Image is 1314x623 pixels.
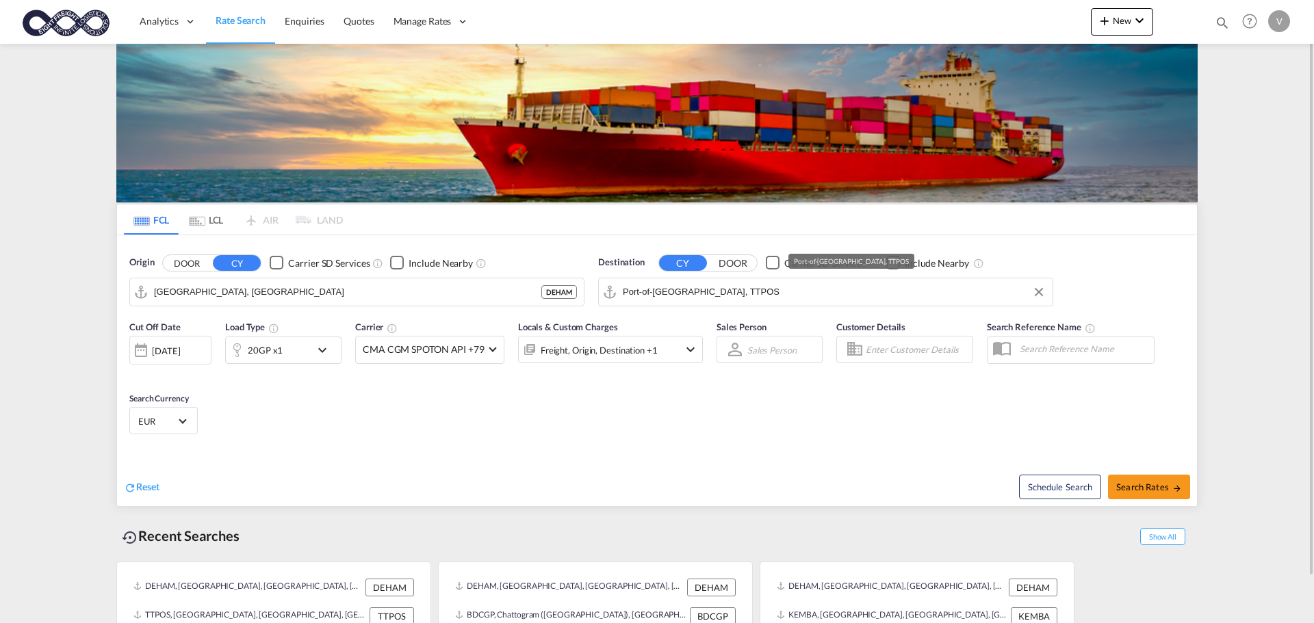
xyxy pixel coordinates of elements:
input: Enter Customer Details [866,339,968,360]
div: Origin DOOR CY Checkbox No InkUnchecked: Search for CY (Container Yard) services for all selected... [117,235,1197,506]
button: DOOR [163,255,211,271]
div: DEHAM [365,579,414,596]
span: Load Type [225,321,279,332]
div: Include Nearby [409,256,473,270]
div: Freight Origin Destination Factory Stuffingicon-chevron-down [518,336,703,363]
button: Clear Input [1029,282,1049,302]
div: icon-magnify [1215,15,1230,36]
img: c818b980817911efbdc1a76df449e905.png [21,6,113,37]
md-icon: icon-chevron-down [1131,12,1148,29]
div: DEHAM [687,579,736,596]
span: Rate Search [216,14,266,26]
div: Freight Origin Destination Factory Stuffing [541,341,658,360]
img: LCL+%26+FCL+BACKGROUND.png [116,44,1198,202]
span: Search Rates [1116,481,1182,492]
span: EUR [138,415,177,427]
button: DOOR [709,255,757,271]
button: icon-plus 400-fgNewicon-chevron-down [1091,8,1153,36]
div: Include Nearby [905,256,969,270]
span: Sales Person [717,321,766,332]
div: 20GP x1 [248,341,283,360]
span: CMA CGM SPOTON API +79 [363,343,485,356]
span: Origin [129,256,154,269]
input: Search by Port [154,282,541,302]
md-checkbox: Checkbox No Ink [390,256,473,270]
md-icon: Unchecked: Search for CY (Container Yard) services for all selected carriers.Checked : Search for... [372,258,383,269]
div: V [1268,10,1290,32]
md-icon: The selected Trucker/Carrierwill be displayed in the rate results If the rates are from another f... [387,323,398,334]
button: Search Ratesicon-arrow-right [1108,475,1190,499]
input: Search Reference Name [1013,339,1154,359]
div: DEHAM [1009,579,1057,596]
md-checkbox: Checkbox No Ink [886,256,969,270]
span: Search Currency [129,393,189,403]
span: Analytics [140,14,179,28]
div: Recent Searches [116,520,245,551]
md-icon: icon-refresh [124,481,136,494]
span: Locals & Custom Charges [518,321,618,332]
md-checkbox: Checkbox No Ink [270,256,370,270]
md-input-container: Hamburg, DEHAM [130,278,584,306]
md-icon: icon-backup-restore [122,529,138,546]
span: New [1096,15,1148,26]
span: Cut Off Date [129,321,181,332]
md-icon: icon-arrow-right [1172,483,1182,493]
div: [DATE] [152,345,180,357]
div: Carrier SD Services [784,256,866,270]
div: icon-refreshReset [124,480,159,495]
div: [DATE] [129,336,211,364]
input: Search by Port [623,282,1046,302]
md-icon: icon-plus 400-fg [1096,12,1113,29]
span: Help [1238,10,1261,33]
md-tab-item: FCL [124,204,179,235]
span: Manage Rates [394,14,452,28]
span: Show All [1140,528,1185,545]
md-pagination-wrapper: Use the left and right arrow keys to navigate between tabs [124,204,343,235]
md-select: Sales Person [746,340,798,360]
md-icon: Your search will be saved by the below given name [1085,323,1096,334]
span: Reset [136,481,159,492]
md-input-container: Port-of-Spain, TTPOS [599,278,1053,306]
span: Quotes [344,15,374,27]
md-checkbox: Checkbox No Ink [766,256,866,270]
md-icon: Unchecked: Ignores neighbouring ports when fetching rates.Checked : Includes neighbouring ports w... [973,258,984,269]
div: DEHAM, Hamburg, Germany, Western Europe, Europe [133,579,362,596]
md-datepicker: Select [129,363,140,382]
md-select: Select Currency: € EUREuro [137,411,190,431]
button: CY [213,255,261,271]
div: DEHAM, Hamburg, Germany, Western Europe, Europe [777,579,1005,596]
md-icon: icon-chevron-down [314,342,337,358]
div: 20GP x1icon-chevron-down [225,336,342,364]
span: Carrier [355,321,398,332]
span: Enquiries [285,15,324,27]
md-icon: icon-information-outline [268,323,279,334]
div: Port-of-[GEOGRAPHIC_DATA], TTPOS [794,254,909,269]
div: Help [1238,10,1268,34]
span: Customer Details [836,321,905,332]
button: Note: By default Schedule search will only considerorigin ports, destination ports and cut off da... [1019,475,1101,499]
span: Search Reference Name [987,321,1096,332]
md-icon: Unchecked: Ignores neighbouring ports when fetching rates.Checked : Includes neighbouring ports w... [476,258,487,269]
span: Destination [598,256,645,269]
div: Carrier SD Services [288,256,370,270]
md-icon: icon-chevron-down [682,341,699,358]
button: CY [659,255,707,271]
div: DEHAM, Hamburg, Germany, Western Europe, Europe [455,579,684,596]
md-tab-item: LCL [179,204,233,235]
md-icon: icon-magnify [1215,15,1230,30]
div: DEHAM [541,285,577,299]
